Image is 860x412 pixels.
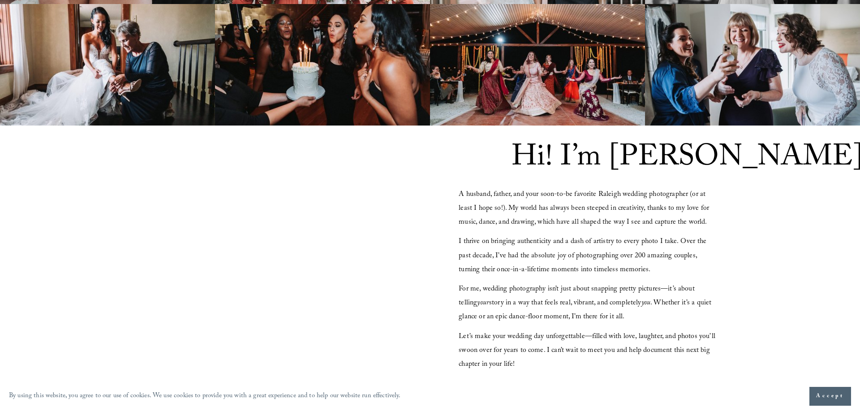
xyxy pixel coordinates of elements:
span: Accept [816,392,844,401]
span: Let’s make your wedding day unforgettable—filled with love, laughter, and photos you’ll swoon ove... [459,331,717,371]
span: A husband, father, and your soon-to-be favorite Raleigh wedding photographer (or at least I hope ... [459,189,711,229]
img: Three women in a room smiling and looking at a smartphone. One woman is wearing a white lace dress. [645,4,860,126]
button: Accept [809,387,851,406]
span: For me, wedding photography isn’t just about snapping pretty pictures—it’s about telling story in... [459,283,713,323]
img: Three women in black dresses blowing out candles on a cake at a party. [215,4,430,126]
p: By using this website, you agree to our use of cookies. We use cookies to provide you with a grea... [9,390,401,403]
em: you [641,297,650,309]
img: A group of women in colorful traditional Indian attire dancing under a decorated canopy with stri... [430,4,645,126]
span: I thrive on bringing authenticity and a dash of artistry to every photo I take. Over the past dec... [459,236,708,276]
em: your [477,297,489,309]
